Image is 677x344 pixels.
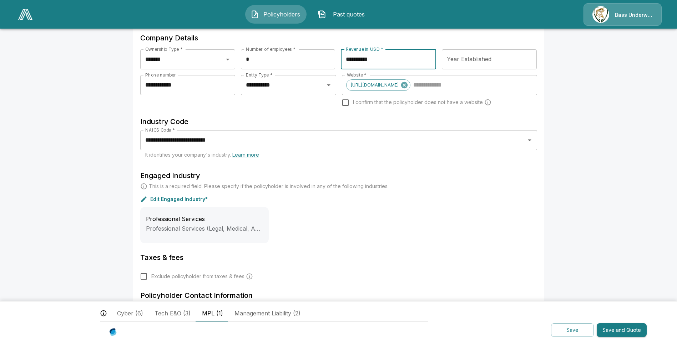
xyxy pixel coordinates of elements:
[246,46,295,52] label: Number of employees *
[232,152,259,158] a: Learn more
[347,81,403,89] span: [URL][DOMAIN_NAME]
[592,6,609,23] img: Agency Icon
[347,72,367,78] label: Website *
[245,5,307,24] button: Policyholders IconPolicyholders
[346,79,410,91] div: [URL][DOMAIN_NAME]
[18,9,32,20] img: AA Logo
[346,46,383,52] label: Revenue in USD *
[202,309,223,318] span: MPL (1)
[353,99,483,106] span: I confirm that the policyholder does not have a website
[583,3,662,26] a: Agency IconBass Underwriters
[312,5,374,24] button: Past quotes IconPast quotes
[234,309,300,318] span: Management Liability (2)
[246,72,272,78] label: Entity Type *
[140,252,537,263] h6: Taxes & fees
[155,309,191,318] span: Tech E&O (3)
[251,10,259,19] img: Policyholders Icon
[262,10,301,19] span: Policyholders
[145,152,259,158] span: It identifies your company's industry.
[615,11,653,19] p: Bass Underwriters
[145,46,182,52] label: Ownership Type *
[324,80,334,90] button: Open
[223,54,233,64] button: Open
[140,170,537,181] h6: Engaged Industry
[525,135,535,145] button: Open
[117,309,143,318] span: Cyber (6)
[140,116,537,127] h6: Industry Code
[140,290,537,301] h6: Policyholder Contact Information
[318,10,326,19] img: Past quotes Icon
[329,10,368,19] span: Past quotes
[150,197,208,202] p: Edit Engaged Industry*
[146,225,378,232] span: Professional Services (Legal, Medical, A&E, or other licensed professional - services)
[246,273,253,280] svg: Carrier and processing fees will still be applied
[145,72,176,78] label: Phone number
[149,183,389,190] p: This is a required field. Please specify if the policyholder is involved in any of the following ...
[484,99,491,106] svg: Carriers run a cyber security scan on the policyholders' websites. Please enter a website wheneve...
[145,127,175,133] label: NAICS Code *
[140,32,537,44] h6: Company Details
[146,215,205,222] span: Professional Services
[151,273,244,280] span: Exclude policyholder from taxes & fees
